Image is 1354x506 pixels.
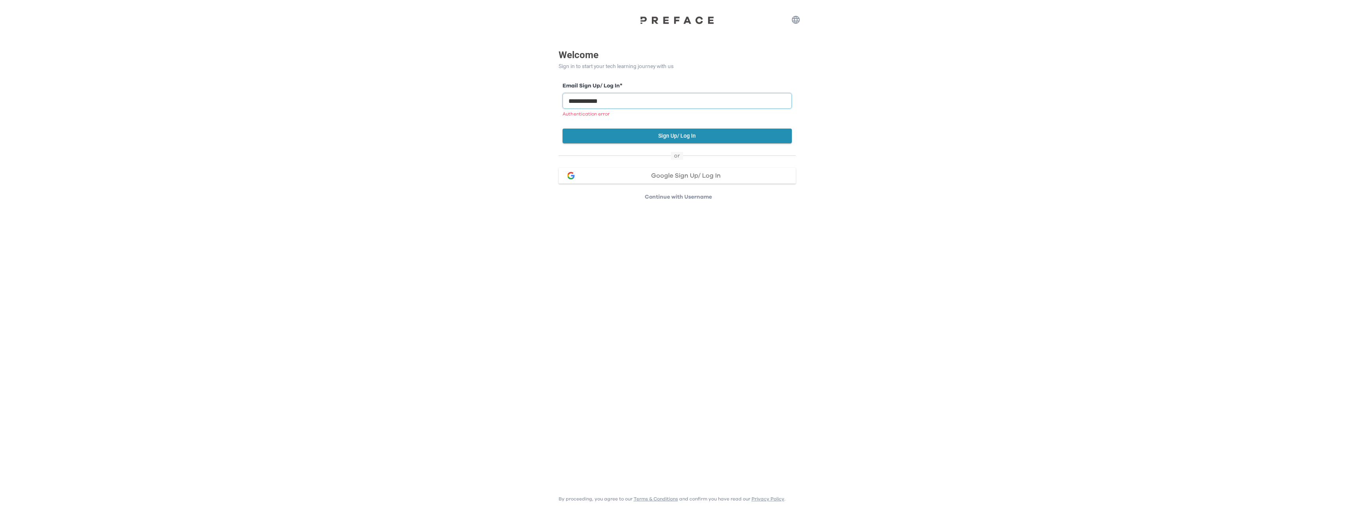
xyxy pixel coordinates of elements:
p: Sign in to start your tech learning journey with us [559,62,796,70]
label: Email Sign Up/ Log In * [563,82,792,90]
p: Welcome [559,48,796,62]
p: Continue with Username [561,193,796,201]
button: google loginGoogle Sign Up/ Log In [559,168,796,184]
p: By proceeding, you agree to our and confirm you have read our . [559,496,786,502]
span: Google Sign Up/ Log In [651,172,721,179]
button: Sign Up/ Log In [563,129,792,143]
a: Terms & Conditions [634,497,678,501]
span: or [671,152,683,160]
a: Privacy Policy [752,497,784,501]
p: Authentication error [563,110,792,117]
img: google login [566,171,576,180]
